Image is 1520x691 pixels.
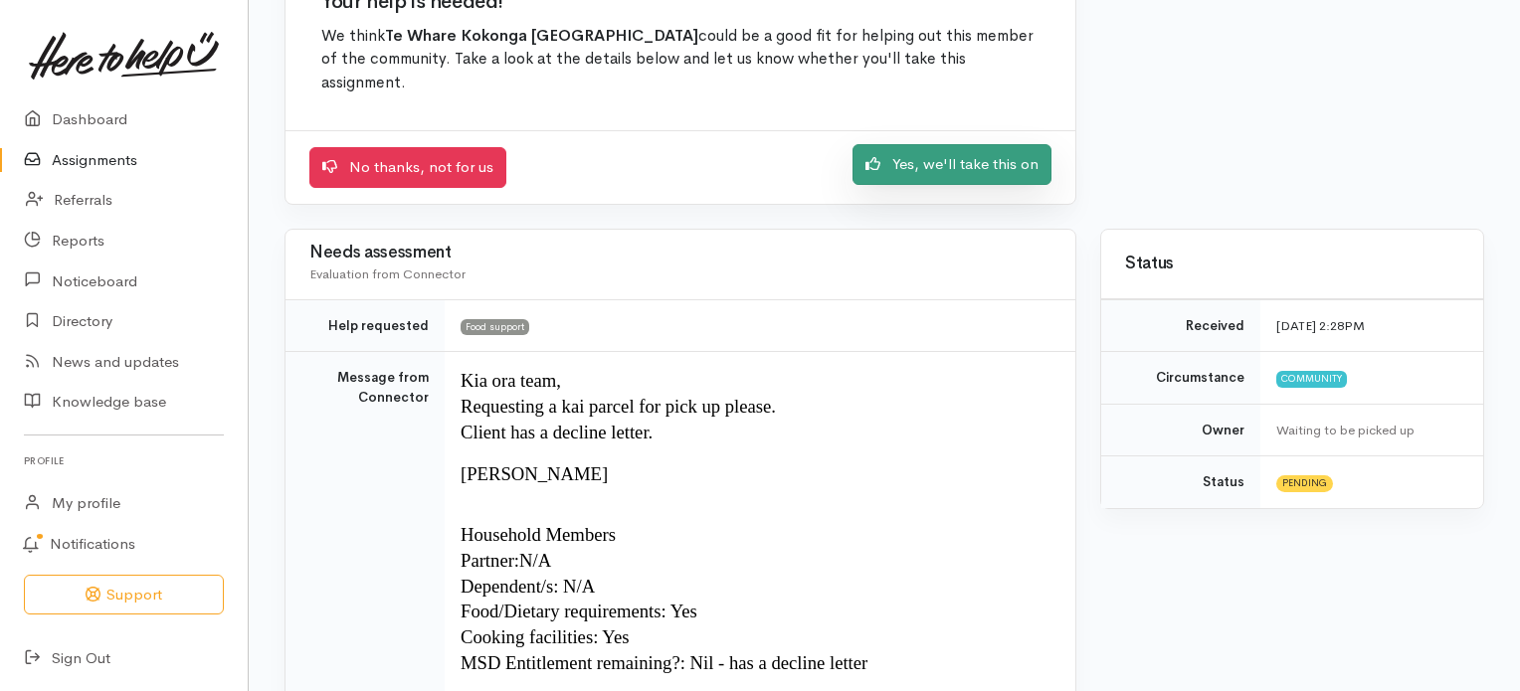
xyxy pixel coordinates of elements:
div: Waiting to be picked up [1276,421,1459,440]
time: [DATE] 2:28PM [1276,317,1365,334]
span: Food/Dietary requirements: Yes [461,601,697,621]
h6: Profile [24,447,224,474]
span: Evaluation from Connector [309,265,466,282]
button: Support [24,575,224,615]
span: Client has a decline letter. [461,422,653,442]
a: No thanks, not for us [309,147,506,188]
span: Partner: [461,550,519,571]
b: Te Whare Kokonga [GEOGRAPHIC_DATA] [385,26,698,46]
a: Yes, we'll take this on [853,144,1051,185]
td: Owner [1101,404,1260,456]
p: We think could be a good fit for helping out this member of the community. Take a look at the det... [321,25,1040,95]
span: Pending [1276,475,1333,491]
span: Household Members [461,524,616,545]
h3: Status [1125,255,1459,273]
td: Status [1101,456,1260,508]
h3: Needs assessment [309,244,1051,262]
span: Requesting a kai parcel for pick up please. [461,396,776,417]
span: Dependent/s: N/A [461,576,595,597]
span: MSD Entitlement remaining?: Nil - has a decline letter [461,652,867,673]
span: Cooking facilities: Yes [461,626,629,647]
td: Help requested [285,299,445,352]
td: Circumstance [1101,352,1260,405]
span: [PERSON_NAME] [461,463,608,484]
span: Community [1276,371,1347,387]
span: N/A [519,550,551,571]
span: Kia ora team, [461,370,561,391]
td: Received [1101,299,1260,352]
span: Food support [461,319,529,335]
